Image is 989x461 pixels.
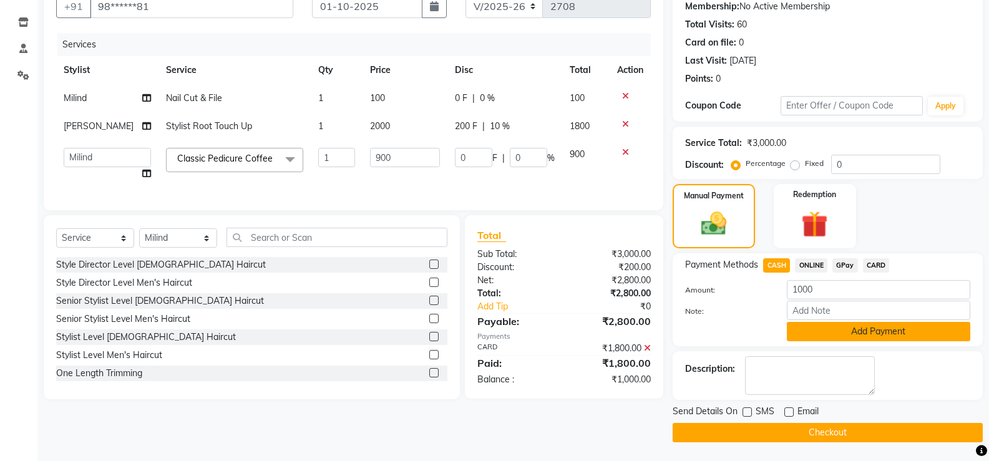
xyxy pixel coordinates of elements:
span: Send Details On [673,405,738,420]
span: 1 [318,120,323,132]
div: Stylist Level [DEMOGRAPHIC_DATA] Haircut [56,331,236,344]
div: Stylist Level Men's Haircut [56,349,162,362]
span: F [492,152,497,165]
input: Add Note [787,301,970,320]
div: Discount: [685,158,724,172]
span: Total [477,229,506,242]
span: 1800 [570,120,590,132]
span: | [482,120,485,133]
div: Total Visits: [685,18,734,31]
button: Apply [928,97,963,115]
span: GPay [832,258,858,273]
span: CASH [763,258,790,273]
div: Total: [468,287,564,300]
span: 100 [370,92,385,104]
div: Sub Total: [468,248,564,261]
div: Points: [685,72,713,85]
th: Disc [447,56,562,84]
label: Manual Payment [684,190,744,201]
div: Paid: [468,356,564,371]
a: x [273,153,278,164]
th: Total [562,56,610,84]
span: 2000 [370,120,390,132]
div: Payable: [468,314,564,329]
label: Note: [676,306,777,317]
div: Senior Stylist Level [DEMOGRAPHIC_DATA] Haircut [56,294,264,308]
div: Balance : [468,373,564,386]
span: 0 F [455,92,467,105]
div: Card on file: [685,36,736,49]
div: Style Director Level [DEMOGRAPHIC_DATA] Haircut [56,258,266,271]
th: Price [363,56,447,84]
span: CARD [863,258,890,273]
img: _gift.svg [793,208,836,241]
input: Enter Offer / Coupon Code [781,96,923,115]
span: 100 [570,92,585,104]
span: Milind [64,92,87,104]
span: | [502,152,505,165]
span: 900 [570,148,585,160]
span: 200 F [455,120,477,133]
div: Senior Stylist Level Men's Haircut [56,313,190,326]
div: Discount: [468,261,564,274]
div: One Length Trimming [56,367,142,380]
input: Amount [787,280,970,299]
div: ₹3,000.00 [564,248,660,261]
span: Classic Pedicure Coffee [177,153,273,164]
input: Search or Scan [227,228,447,247]
span: Stylist Root Touch Up [166,120,252,132]
div: ₹2,800.00 [564,314,660,329]
th: Stylist [56,56,158,84]
div: Description: [685,362,735,376]
img: _cash.svg [693,209,734,238]
div: ₹3,000.00 [747,137,786,150]
span: ONLINE [795,258,827,273]
div: CARD [468,342,564,355]
div: ₹1,800.00 [564,342,660,355]
div: Coupon Code [685,99,780,112]
div: ₹2,800.00 [564,274,660,287]
div: Services [57,33,660,56]
button: Add Payment [787,322,970,341]
th: Action [610,56,651,84]
label: Amount: [676,284,777,296]
th: Qty [311,56,363,84]
div: ₹1,000.00 [564,373,660,386]
label: Percentage [746,158,786,169]
div: Service Total: [685,137,742,150]
div: 0 [739,36,744,49]
label: Fixed [805,158,824,169]
div: Payments [477,331,651,342]
div: Last Visit: [685,54,727,67]
div: ₹1,800.00 [564,356,660,371]
div: ₹200.00 [564,261,660,274]
a: Add Tip [468,300,580,313]
div: ₹2,800.00 [564,287,660,300]
div: 0 [716,72,721,85]
div: ₹0 [580,300,660,313]
th: Service [158,56,311,84]
span: Email [797,405,819,420]
span: % [547,152,555,165]
label: Redemption [793,189,836,200]
span: | [472,92,475,105]
div: Net: [468,274,564,287]
button: Checkout [673,423,983,442]
span: 0 % [480,92,495,105]
div: Style Director Level Men's Haircut [56,276,192,289]
span: [PERSON_NAME] [64,120,134,132]
span: 1 [318,92,323,104]
span: SMS [756,405,774,420]
span: 10 % [490,120,510,133]
span: Nail Cut & File [166,92,222,104]
div: [DATE] [729,54,756,67]
span: Payment Methods [685,258,758,271]
div: 60 [737,18,747,31]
